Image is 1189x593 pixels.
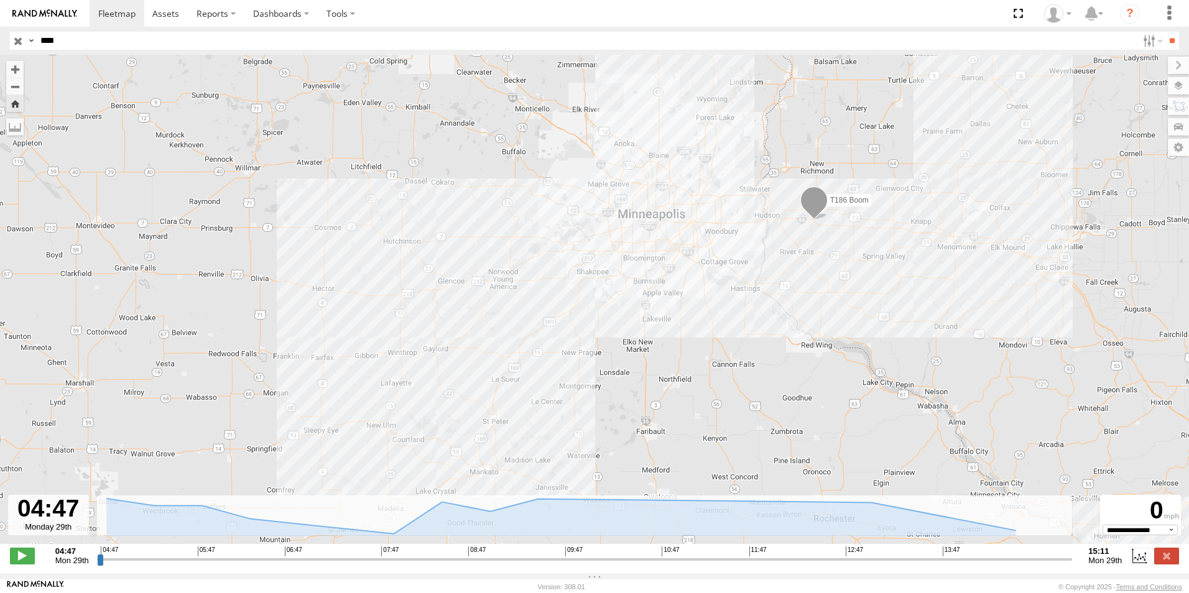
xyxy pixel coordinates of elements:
[830,196,869,205] span: T186 Boom
[26,32,36,50] label: Search Query
[198,546,215,556] span: 05:47
[1102,497,1179,525] div: 0
[101,546,118,556] span: 04:47
[381,546,399,556] span: 07:47
[6,61,24,78] button: Zoom in
[12,9,77,18] img: rand-logo.svg
[1058,583,1182,591] div: © Copyright 2025 -
[6,118,24,136] label: Measure
[538,583,585,591] div: Version: 308.01
[1120,4,1140,24] i: ?
[285,546,302,556] span: 06:47
[943,546,960,556] span: 13:47
[7,581,64,593] a: Visit our Website
[6,95,24,112] button: Zoom Home
[565,546,583,556] span: 09:47
[1088,556,1122,565] span: Mon 29th Sep 2025
[846,546,863,556] span: 12:47
[55,546,89,556] strong: 04:47
[1138,32,1165,50] label: Search Filter Options
[6,78,24,95] button: Zoom out
[1154,548,1179,564] label: Close
[1116,583,1182,591] a: Terms and Conditions
[662,546,679,556] span: 10:47
[468,546,486,556] span: 08:47
[749,546,767,556] span: 11:47
[1088,546,1122,556] strong: 15:11
[10,548,35,564] label: Play/Stop
[1040,4,1076,23] div: Ricky Hayes
[55,556,89,565] span: Mon 29th Sep 2025
[1168,139,1189,156] label: Map Settings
